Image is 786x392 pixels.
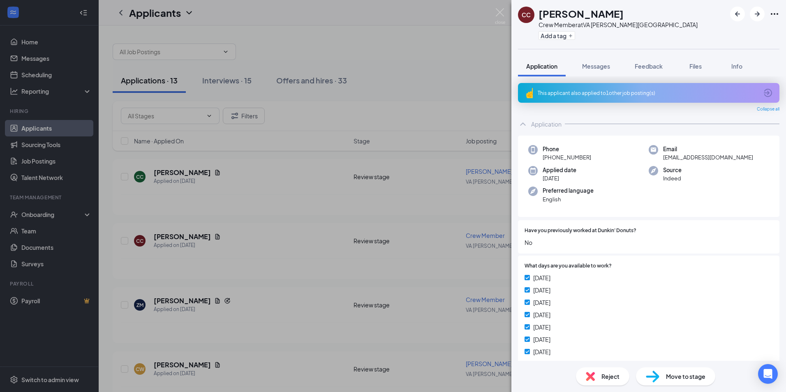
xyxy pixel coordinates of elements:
span: Indeed [663,174,682,182]
span: Feedback [635,62,663,70]
div: Open Intercom Messenger [758,364,778,384]
svg: ArrowCircle [763,88,773,98]
span: Email [663,145,753,153]
span: Applied date [543,166,576,174]
span: [DATE] [533,273,550,282]
span: Collapse all [757,106,779,113]
span: No [525,238,773,247]
span: Have you previously worked at Dunkin' Donuts? [525,227,636,235]
span: Reject [601,372,620,381]
div: CC [522,11,531,19]
span: [EMAIL_ADDRESS][DOMAIN_NAME] [663,153,753,161]
span: Files [689,62,702,70]
svg: ArrowLeftNew [733,9,742,19]
span: [DATE] [533,286,550,295]
span: [DATE] [533,310,550,319]
span: Move to stage [666,372,705,381]
svg: ChevronUp [518,119,528,129]
span: [DATE] [533,298,550,307]
span: [PHONE_NUMBER] [543,153,591,161]
span: [DATE] [533,335,550,344]
span: Application [526,62,557,70]
button: PlusAdd a tag [539,31,575,40]
span: Phone [543,145,591,153]
span: Source [663,166,682,174]
span: Preferred language [543,187,594,195]
h1: [PERSON_NAME] [539,7,624,21]
span: What days are you available to work? [525,262,612,270]
span: [DATE] [533,347,550,356]
div: This applicant also applied to 1 other job posting(s) [538,90,758,97]
svg: ArrowRight [752,9,762,19]
span: Messages [582,62,610,70]
svg: Plus [568,33,573,38]
span: [DATE] [543,174,576,182]
div: Crew Member at VA [PERSON_NAME][GEOGRAPHIC_DATA] [539,21,698,29]
button: ArrowRight [750,7,765,21]
div: Application [531,120,562,128]
button: ArrowLeftNew [730,7,745,21]
span: English [543,195,594,203]
span: Info [731,62,742,70]
svg: Ellipses [770,9,779,19]
span: [DATE] [533,323,550,332]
